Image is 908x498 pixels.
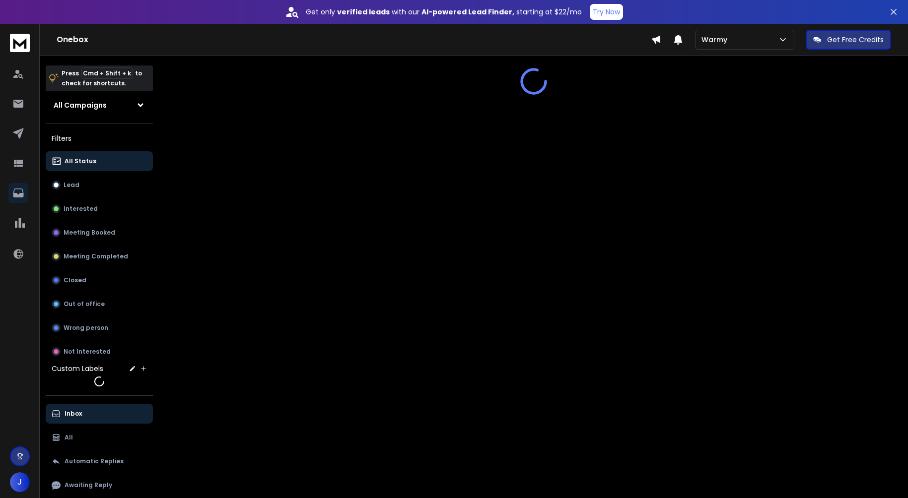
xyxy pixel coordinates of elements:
[64,276,86,284] p: Closed
[64,348,111,356] p: Not Interested
[64,252,128,260] p: Meeting Completed
[46,223,153,243] button: Meeting Booked
[62,68,142,88] p: Press to check for shortcuts.
[64,181,79,189] p: Lead
[65,481,112,489] p: Awaiting Reply
[46,175,153,195] button: Lead
[306,7,582,17] p: Get only with our starting at $22/mo
[421,7,514,17] strong: AI-powered Lead Finder,
[64,229,115,237] p: Meeting Booked
[52,364,103,373] h3: Custom Labels
[701,35,731,45] p: Warmy
[10,34,30,52] img: logo
[10,472,30,492] button: J
[590,4,623,20] button: Try Now
[806,30,891,50] button: Get Free Credits
[65,410,82,418] p: Inbox
[57,34,651,46] h1: Onebox
[65,457,124,465] p: Automatic Replies
[64,300,105,308] p: Out of office
[337,7,390,17] strong: verified leads
[46,270,153,290] button: Closed
[827,35,884,45] p: Get Free Credits
[46,95,153,115] button: All Campaigns
[46,451,153,471] button: Automatic Replies
[46,318,153,338] button: Wrong person
[46,247,153,266] button: Meeting Completed
[46,342,153,362] button: Not Interested
[46,131,153,145] h3: Filters
[81,67,133,79] span: Cmd + Shift + k
[65,434,73,441] p: All
[46,151,153,171] button: All Status
[65,157,96,165] p: All Status
[46,404,153,424] button: Inbox
[64,324,108,332] p: Wrong person
[64,205,98,213] p: Interested
[46,475,153,495] button: Awaiting Reply
[46,428,153,447] button: All
[54,100,107,110] h1: All Campaigns
[593,7,620,17] p: Try Now
[46,199,153,219] button: Interested
[46,294,153,314] button: Out of office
